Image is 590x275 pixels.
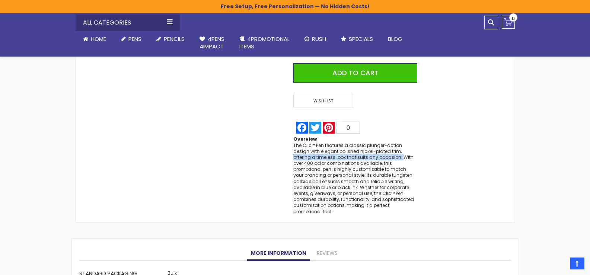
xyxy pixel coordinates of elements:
a: 4PROMOTIONALITEMS [232,31,297,55]
a: Facebook [295,122,309,134]
span: Specials [349,35,373,43]
a: Twitter [309,122,322,134]
span: 4Pens 4impact [200,35,224,50]
a: Home [76,31,114,47]
a: 4Pens4impact [192,31,232,55]
a: Pens [114,31,149,47]
span: Pencils [164,35,185,43]
span: Wish List [293,94,353,108]
button: Add to Cart [293,63,417,83]
a: Reviews [313,246,341,261]
span: Blog [388,35,402,43]
a: Pencils [149,31,192,47]
span: Pens [128,35,141,43]
a: Pinterest0 [322,122,361,134]
strong: Overview [293,136,317,142]
a: Rush [297,31,334,47]
div: The Clic™ Pen features a classic plunger-action design with elegant polished nickel-plated trim, ... [293,143,417,215]
span: 0 [512,15,515,22]
a: More Information [247,246,310,261]
a: Specials [334,31,380,47]
span: Rush [312,35,326,43]
a: 0 [502,16,515,29]
a: Blog [380,31,410,47]
span: Add to Cart [332,68,379,77]
div: All Categories [76,15,180,31]
span: Home [91,35,106,43]
a: Wish List [293,94,355,108]
span: 4PROMOTIONAL ITEMS [239,35,290,50]
span: 0 [347,125,350,131]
